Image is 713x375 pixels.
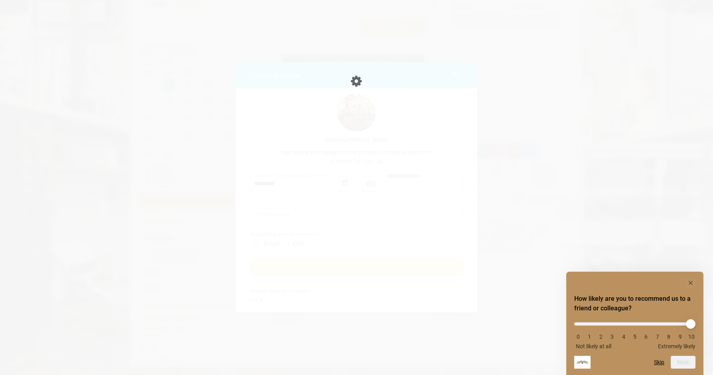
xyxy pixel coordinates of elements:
[574,316,695,349] div: How likely are you to recommend us to a friend or colleague? Select an option from 0 to 10, with ...
[620,334,628,340] li: 4
[574,278,695,369] div: How likely are you to recommend us to a friend or colleague? Select an option from 0 to 10, with ...
[585,334,593,340] li: 1
[654,359,664,365] button: Skip
[574,294,695,313] h2: How likely are you to recommend us to a friend or colleague? Select an option from 0 to 10, with ...
[665,334,673,340] li: 8
[686,278,695,288] button: Hide survey
[576,343,611,349] span: Not likely at all
[608,334,616,340] li: 3
[642,334,650,340] li: 6
[654,334,662,340] li: 7
[671,356,695,369] button: Next question
[676,334,684,340] li: 9
[687,334,695,340] li: 10
[574,334,582,340] li: 0
[597,334,605,340] li: 2
[631,334,639,340] li: 5
[658,343,695,349] span: Extremely likely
